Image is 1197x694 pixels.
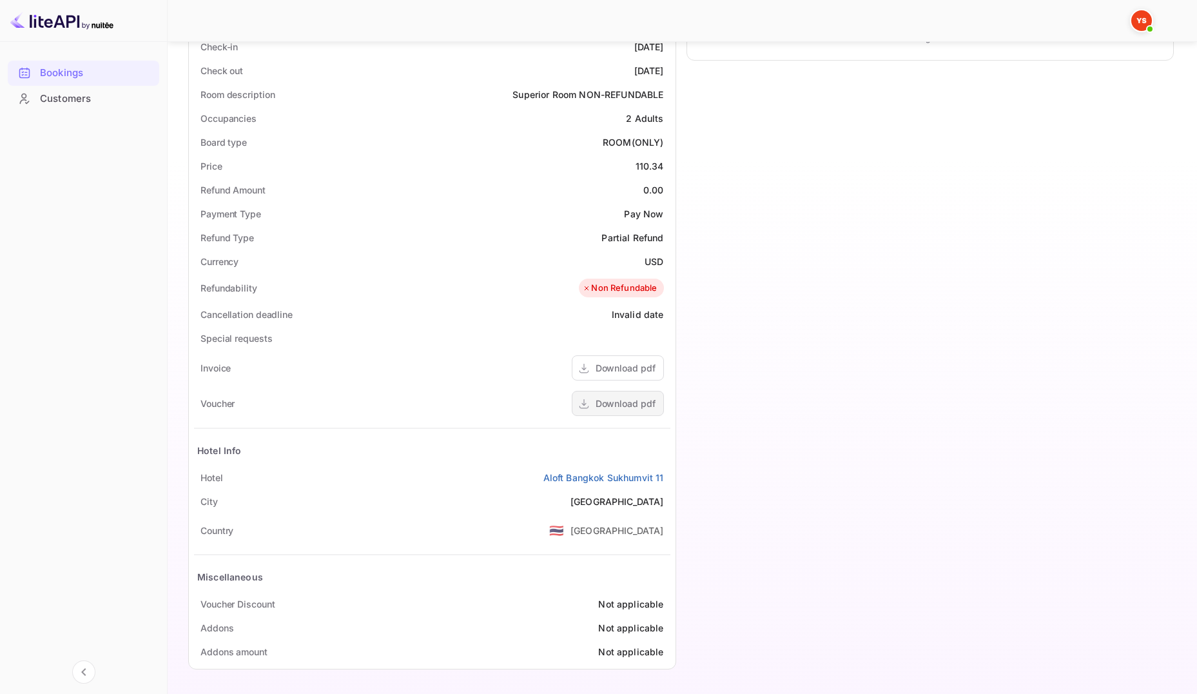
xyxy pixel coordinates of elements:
div: Hotel [200,471,223,484]
div: Bookings [8,61,159,86]
div: Room description [200,88,275,101]
div: Special requests [200,332,272,345]
div: Hotel Info [197,444,242,457]
div: Pay Now [624,207,663,221]
div: Check out [200,64,243,77]
a: Aloft Bangkok Sukhumvit 11 [543,471,664,484]
div: Occupancies [200,112,257,125]
div: Not applicable [598,597,663,611]
div: Check-in [200,40,238,54]
div: [GEOGRAPHIC_DATA] [570,495,664,508]
div: Non Refundable [582,282,657,295]
div: Customers [8,86,159,112]
div: Refund Type [200,231,254,244]
button: Collapse navigation [72,660,95,684]
div: Country [200,524,233,537]
div: Currency [200,255,238,268]
div: Board type [200,135,247,149]
img: LiteAPI logo [10,10,113,31]
div: Addons [200,621,233,635]
div: Payment Type [200,207,261,221]
a: Bookings [8,61,159,84]
div: Invoice [200,361,231,375]
div: [GEOGRAPHIC_DATA] [570,524,664,537]
div: [DATE] [634,64,664,77]
div: Download pdf [596,361,656,375]
div: Addons amount [200,645,268,659]
div: Refund Amount [200,183,266,197]
div: USD [645,255,663,268]
span: United States [549,519,564,542]
div: Partial Refund [601,231,663,244]
div: Cancellation deadline [200,308,293,321]
div: Invalid date [612,308,664,321]
div: 0.00 [643,183,664,197]
div: Price [200,159,222,173]
div: Not applicable [598,645,663,659]
div: 110.34 [636,159,664,173]
div: Customers [40,92,153,106]
div: 2 Adults [626,112,663,125]
div: Miscellaneous [197,570,263,584]
img: Yandex Support [1131,10,1152,31]
div: Bookings [40,66,153,81]
div: ROOM(ONLY) [603,135,664,149]
div: Voucher Discount [200,597,275,611]
div: Superior Room NON-REFUNDABLE [512,88,663,101]
div: Refundability [200,281,257,295]
div: Not applicable [598,621,663,635]
div: [DATE] [634,40,664,54]
a: Customers [8,86,159,110]
div: City [200,495,218,508]
div: Download pdf [596,397,656,410]
div: Voucher [200,397,235,410]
